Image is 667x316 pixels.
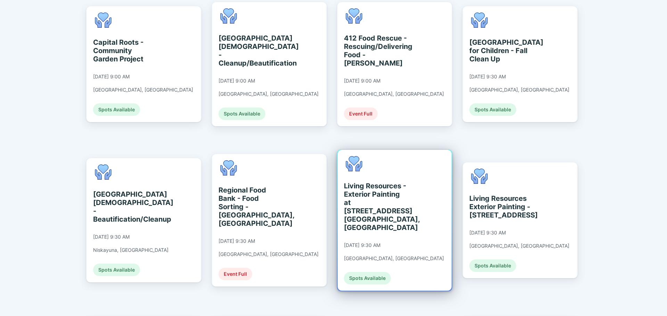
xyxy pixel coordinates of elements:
[93,103,140,116] div: Spots Available
[469,74,506,80] div: [DATE] 9:30 AM
[93,87,193,93] div: [GEOGRAPHIC_DATA], [GEOGRAPHIC_DATA]
[93,247,168,253] div: Niskayuna, [GEOGRAPHIC_DATA]
[219,78,255,84] div: [DATE] 9:00 AM
[219,251,319,257] div: [GEOGRAPHIC_DATA], [GEOGRAPHIC_DATA]
[344,91,444,97] div: [GEOGRAPHIC_DATA], [GEOGRAPHIC_DATA]
[219,34,282,67] div: [GEOGRAPHIC_DATA][DEMOGRAPHIC_DATA] - Cleanup/Beautification
[219,108,265,120] div: Spots Available
[93,234,130,240] div: [DATE] 9:30 AM
[219,238,255,244] div: [DATE] 9:30 AM
[93,264,140,276] div: Spots Available
[469,259,516,272] div: Spots Available
[469,194,533,219] div: Living Resources Exterior Painting - [STREET_ADDRESS]
[93,74,130,80] div: [DATE] 9:00 AM
[344,182,407,232] div: Living Resources - Exterior Painting at [STREET_ADDRESS] [GEOGRAPHIC_DATA], [GEOGRAPHIC_DATA]
[93,38,157,63] div: Capital Roots - Community Garden Project
[93,190,157,223] div: [GEOGRAPHIC_DATA][DEMOGRAPHIC_DATA] - Beautification/Cleanup
[344,34,407,67] div: 412 Food Rescue - Rescuing/Delivering Food - [PERSON_NAME]
[469,87,569,93] div: [GEOGRAPHIC_DATA], [GEOGRAPHIC_DATA]
[469,230,506,236] div: [DATE] 9:30 AM
[219,91,319,97] div: [GEOGRAPHIC_DATA], [GEOGRAPHIC_DATA]
[344,255,444,262] div: [GEOGRAPHIC_DATA], [GEOGRAPHIC_DATA]
[469,103,516,116] div: Spots Available
[344,108,378,120] div: Event Full
[344,78,380,84] div: [DATE] 9:00 AM
[219,186,282,228] div: Regional Food Bank - Food Sorting - [GEOGRAPHIC_DATA], [GEOGRAPHIC_DATA]
[344,242,380,248] div: [DATE] 9:30 AM
[469,38,533,63] div: [GEOGRAPHIC_DATA] for Children - Fall Clean Up
[344,272,391,284] div: Spots Available
[469,243,569,249] div: [GEOGRAPHIC_DATA], [GEOGRAPHIC_DATA]
[219,268,252,280] div: Event Full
